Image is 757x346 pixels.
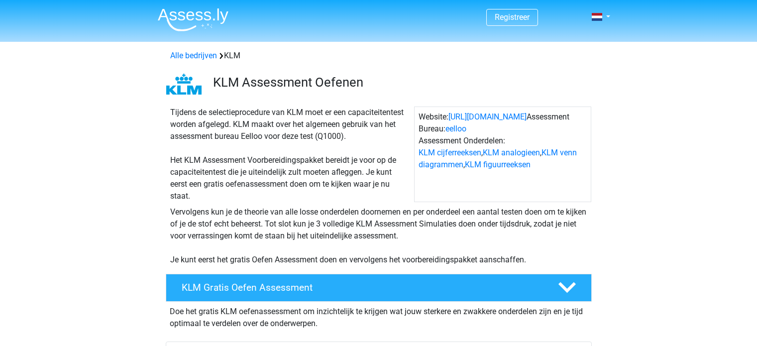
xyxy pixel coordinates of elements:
img: Assessly [158,8,228,31]
div: KLM [166,50,591,62]
a: Registreer [495,12,530,22]
a: KLM analogieen [483,148,540,157]
a: KLM cijferreeksen [419,148,481,157]
a: KLM Gratis Oefen Assessment [162,274,596,302]
a: Alle bedrijven [170,51,217,60]
a: KLM figuurreeksen [465,160,531,169]
h3: KLM Assessment Oefenen [213,75,584,90]
h4: KLM Gratis Oefen Assessment [182,282,542,293]
a: eelloo [445,124,466,133]
div: Doe het gratis KLM oefenassessment om inzichtelijk te krijgen wat jouw sterkere en zwakkere onder... [166,302,592,330]
div: Tijdens de selectieprocedure van KLM moet er een capaciteitentest worden afgelegd. KLM maakt over... [166,107,414,202]
div: Vervolgens kun je de theorie van alle losse onderdelen doornemen en per onderdeel een aantal test... [166,206,591,266]
a: [URL][DOMAIN_NAME] [448,112,527,121]
a: KLM venn diagrammen [419,148,577,169]
div: Website: Assessment Bureau: Assessment Onderdelen: , , , [414,107,591,202]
